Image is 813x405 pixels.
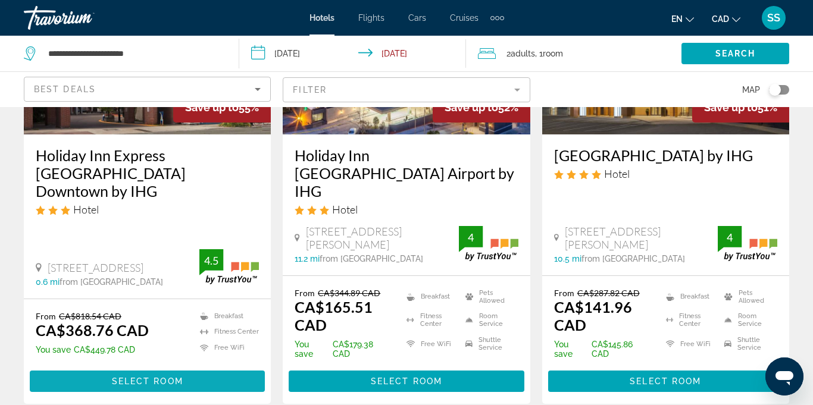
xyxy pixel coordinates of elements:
a: Select Room [30,373,265,386]
span: CAD [712,14,729,24]
img: trustyou-badge.svg [459,226,518,261]
span: Save up to [704,101,758,114]
span: Hotel [604,167,630,180]
li: Breakfast [194,311,259,321]
span: [STREET_ADDRESS] [48,261,143,274]
span: Select Room [371,376,442,386]
span: from [GEOGRAPHIC_DATA] [320,254,423,263]
img: trustyou-badge.svg [199,249,259,284]
span: Save up to [185,101,239,114]
li: Shuttle Service [718,335,777,353]
p: CA$179.38 CAD [295,340,392,359]
div: 55% [173,92,271,123]
div: 4 star Hotel [554,167,777,180]
span: Adults [511,49,535,58]
div: 3 star Hotel [295,203,518,216]
del: CA$287.82 CAD [577,288,640,298]
span: 10.5 mi [554,254,581,263]
li: Fitness Center [401,312,459,329]
div: 3 star Hotel [36,203,259,216]
a: Flights [358,13,384,23]
ins: CA$368.76 CAD [36,321,149,339]
li: Breakfast [660,288,719,306]
span: Hotel [73,203,99,216]
div: 4 [459,230,483,244]
li: Fitness Center [194,327,259,337]
span: , 1 [535,45,563,62]
button: Change language [671,10,694,27]
li: Breakfast [401,288,459,306]
span: From [36,311,56,321]
p: CA$145.86 CAD [554,340,651,359]
button: Extra navigation items [490,8,504,27]
span: from [GEOGRAPHIC_DATA] [60,277,163,287]
a: Cruises [450,13,479,23]
li: Fitness Center [660,312,719,329]
button: Select Room [289,371,524,392]
img: trustyou-badge.svg [718,226,777,261]
span: Search [715,49,756,58]
button: Travelers: 2 adults, 0 children [466,36,681,71]
span: en [671,14,683,24]
span: Save up to [445,101,498,114]
span: Room [543,49,563,58]
del: CA$344.89 CAD [318,288,380,298]
a: [GEOGRAPHIC_DATA] by IHG [554,146,777,164]
div: 51% [692,92,789,123]
div: 4 [718,230,742,244]
a: Select Room [548,373,783,386]
a: Holiday Inn Express [GEOGRAPHIC_DATA] Downtown by IHG [36,146,259,200]
span: From [295,288,315,298]
a: Travorium [24,2,143,33]
div: 52% [433,92,530,123]
span: Hotel [332,203,358,216]
del: CA$818.54 CAD [59,311,121,321]
span: [STREET_ADDRESS][PERSON_NAME] [306,225,459,251]
a: Hotels [309,13,334,23]
button: Select Room [30,371,265,392]
p: CA$449.78 CAD [36,345,149,354]
li: Pets Allowed [459,288,518,306]
span: from [GEOGRAPHIC_DATA] [581,254,685,263]
li: Room Service [718,312,777,329]
span: Best Deals [34,84,96,94]
span: Select Room [630,376,701,386]
a: Holiday Inn [GEOGRAPHIC_DATA] Airport by IHG [295,146,518,200]
span: 11.2 mi [295,254,320,263]
button: User Menu [758,5,789,30]
span: [STREET_ADDRESS][PERSON_NAME] [565,225,718,251]
li: Free WiFi [401,335,459,353]
button: Change currency [712,10,740,27]
span: From [554,288,574,298]
span: You save [554,340,589,359]
button: Select Room [548,371,783,392]
li: Shuttle Service [459,335,518,353]
span: 2 [506,45,535,62]
li: Room Service [459,312,518,329]
span: You save [36,345,71,354]
ins: CA$141.96 CAD [554,298,632,334]
a: Select Room [289,373,524,386]
span: You save [295,340,329,359]
span: 0.6 mi [36,277,60,287]
div: 4.5 [199,253,223,268]
span: SS [767,12,780,24]
button: Filter [283,77,530,103]
span: Map [742,81,760,98]
button: Toggle map [760,84,789,95]
button: Check-in date: Oct 8, 2025 Check-out date: Oct 9, 2025 [239,36,467,71]
mat-select: Sort by [34,82,261,96]
a: Cars [408,13,426,23]
li: Free WiFi [194,343,259,353]
li: Pets Allowed [718,288,777,306]
li: Free WiFi [660,335,719,353]
iframe: Button to launch messaging window [765,357,803,395]
button: Search [681,43,789,64]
